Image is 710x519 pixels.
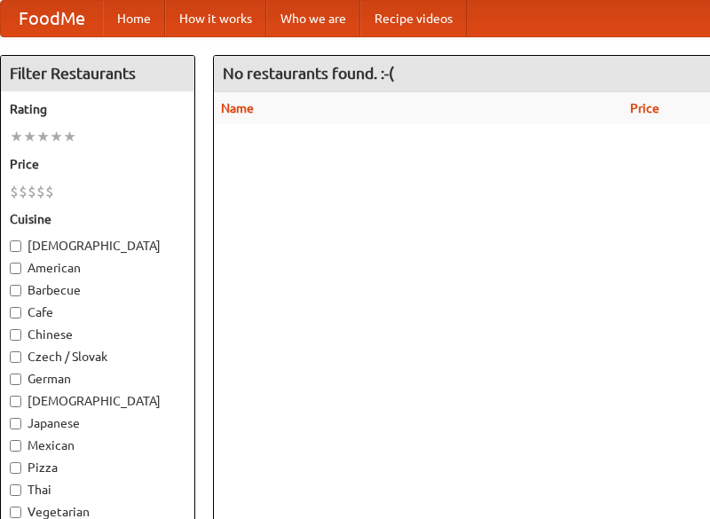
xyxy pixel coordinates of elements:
input: Vegetarian [10,507,21,518]
input: Mexican [10,440,21,452]
input: Chinese [10,329,21,341]
li: $ [10,182,19,201]
label: Pizza [10,459,185,476]
label: [DEMOGRAPHIC_DATA] [10,392,185,410]
input: American [10,263,21,274]
label: Barbecue [10,281,185,299]
a: Price [630,101,659,115]
label: Japanese [10,414,185,432]
ng-pluralize: No restaurants found. :-( [223,65,394,82]
h5: Price [10,155,185,173]
input: Barbecue [10,285,21,296]
input: Japanese [10,418,21,429]
label: Mexican [10,436,185,454]
input: Cafe [10,307,21,318]
li: $ [36,182,45,201]
a: Recipe videos [360,1,467,36]
h5: Rating [10,100,185,118]
label: German [10,370,185,388]
label: Cafe [10,303,185,321]
li: ★ [23,127,36,146]
li: $ [28,182,36,201]
h5: Cuisine [10,210,185,228]
a: Name [221,101,254,115]
li: $ [45,182,54,201]
li: ★ [50,127,63,146]
li: ★ [10,127,23,146]
label: Czech / Slovak [10,348,185,366]
input: Czech / Slovak [10,351,21,363]
label: Chinese [10,326,185,343]
label: Thai [10,481,185,499]
label: American [10,259,185,277]
label: [DEMOGRAPHIC_DATA] [10,237,185,255]
li: ★ [63,127,76,146]
input: [DEMOGRAPHIC_DATA] [10,396,21,407]
input: German [10,374,21,385]
a: Home [103,1,165,36]
a: Who we are [266,1,360,36]
input: [DEMOGRAPHIC_DATA] [10,240,21,252]
a: FoodMe [1,1,103,36]
input: Thai [10,484,21,496]
h4: Filter Restaurants [1,56,194,91]
li: ★ [36,127,50,146]
input: Pizza [10,462,21,474]
li: $ [19,182,28,201]
a: How it works [165,1,266,36]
